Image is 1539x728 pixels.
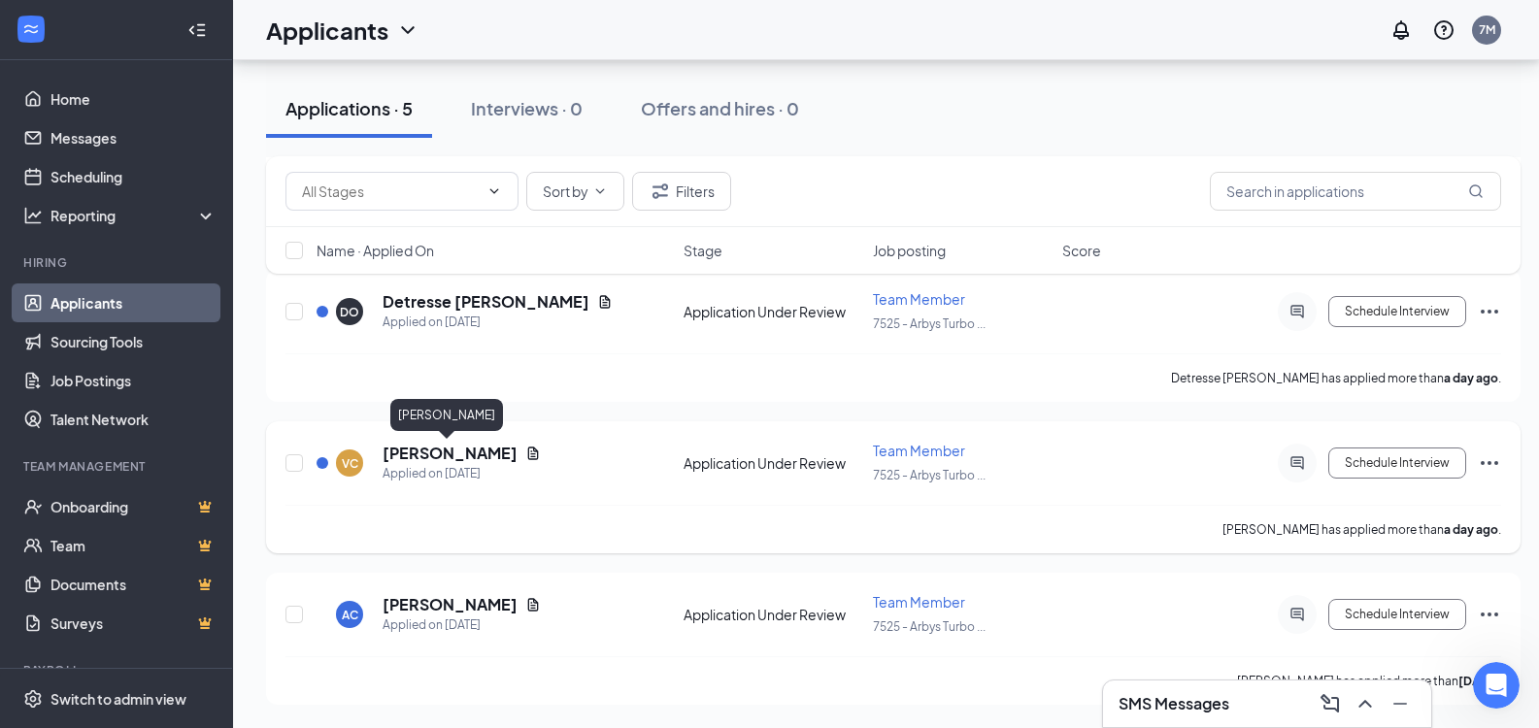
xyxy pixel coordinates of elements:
span: 7525 - Arbys Turbo ... [873,316,986,331]
svg: Ellipses [1478,451,1501,475]
b: a day ago [1444,371,1498,385]
div: AC [342,607,358,623]
span: Name · Applied On [317,241,434,260]
div: Applications · 5 [285,96,413,120]
div: Team Management [23,458,213,475]
span: Score [1062,241,1101,260]
p: Detresse [PERSON_NAME] has applied more than . [1171,370,1501,386]
div: Reporting [50,206,217,225]
iframe: Intercom live chat [1473,662,1520,709]
div: Payroll [23,662,213,678]
b: [DATE] [1458,674,1498,688]
svg: Notifications [1389,18,1413,42]
a: Home [50,80,217,118]
svg: ActiveChat [1286,304,1309,319]
a: Scheduling [50,157,217,196]
svg: ChevronDown [486,183,502,199]
a: Talent Network [50,400,217,439]
svg: Settings [23,689,43,709]
svg: ChevronDown [396,18,419,42]
svg: ActiveChat [1286,455,1309,471]
svg: Document [525,597,541,612]
svg: QuestionInfo [1432,18,1455,42]
div: Applied on [DATE] [383,615,541,635]
input: All Stages [302,181,479,202]
span: Team Member [873,593,965,611]
div: Offers and hires · 0 [641,96,799,120]
svg: ComposeMessage [1319,692,1342,715]
div: DO [340,304,359,320]
div: Application Under Review [684,453,861,473]
svg: MagnifyingGlass [1468,183,1484,199]
button: ChevronUp [1350,688,1381,719]
p: [PERSON_NAME] has applied more than . [1237,673,1501,689]
h5: [PERSON_NAME] [383,594,518,615]
input: Search in applications [1210,172,1501,211]
h5: [PERSON_NAME] [383,443,518,464]
svg: Document [525,446,541,461]
h1: Applicants [266,14,388,47]
svg: ActiveChat [1286,607,1309,622]
svg: Minimize [1388,692,1412,715]
h3: SMS Messages [1119,693,1229,714]
b: a day ago [1444,522,1498,537]
div: Applied on [DATE] [383,464,541,483]
svg: Filter [649,180,672,203]
svg: ChevronDown [592,183,608,199]
span: Job posting [873,241,946,260]
svg: Ellipses [1478,300,1501,323]
button: Filter Filters [632,172,731,211]
span: Stage [684,241,722,260]
p: [PERSON_NAME] has applied more than . [1222,521,1501,538]
div: Switch to admin view [50,689,186,709]
div: 7M [1479,21,1495,38]
div: Application Under Review [684,302,861,321]
a: Messages [50,118,217,157]
a: OnboardingCrown [50,487,217,526]
a: Applicants [50,283,217,322]
svg: Collapse [187,20,207,40]
a: TeamCrown [50,526,217,565]
h5: Detresse [PERSON_NAME] [383,291,589,313]
button: ComposeMessage [1315,688,1346,719]
svg: ChevronUp [1354,692,1377,715]
div: Application Under Review [684,605,861,624]
span: Team Member [873,290,965,308]
span: 7525 - Arbys Turbo ... [873,619,986,634]
a: Sourcing Tools [50,322,217,361]
button: Sort byChevronDown [526,172,624,211]
svg: Ellipses [1478,603,1501,626]
div: Hiring [23,254,213,271]
div: VC [342,455,358,472]
span: Sort by [543,184,588,198]
button: Minimize [1385,688,1416,719]
svg: WorkstreamLogo [21,19,41,39]
div: [PERSON_NAME] [390,399,503,431]
div: Interviews · 0 [471,96,583,120]
a: SurveysCrown [50,604,217,643]
svg: Analysis [23,206,43,225]
span: Team Member [873,442,965,459]
svg: Document [597,294,613,310]
a: Job Postings [50,361,217,400]
div: Applied on [DATE] [383,313,613,332]
a: DocumentsCrown [50,565,217,604]
button: Schedule Interview [1328,296,1466,327]
button: Schedule Interview [1328,599,1466,630]
button: Schedule Interview [1328,447,1466,479]
span: 7525 - Arbys Turbo ... [873,468,986,482]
